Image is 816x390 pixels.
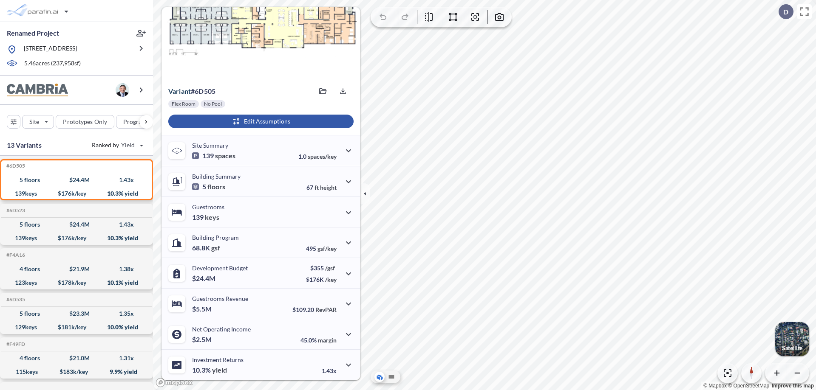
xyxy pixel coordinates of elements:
[192,142,228,149] p: Site Summary
[325,264,335,272] span: /gsf
[300,337,337,344] p: 45.0%
[782,345,802,351] p: Satellite
[116,83,129,97] img: user logo
[192,325,251,333] p: Net Operating Income
[318,337,337,344] span: margin
[5,252,25,258] h5: Click to copy the code
[192,173,241,180] p: Building Summary
[123,118,147,126] p: Program
[308,153,337,160] span: spaces/key
[322,367,337,374] p: 1.43x
[192,264,248,272] p: Development Budget
[156,378,193,387] a: Mapbox homepage
[192,356,244,363] p: Investment Returns
[211,244,220,252] span: gsf
[5,208,25,213] h5: Click to copy the code
[207,182,225,191] span: floors
[315,306,337,313] span: RevPAR
[306,184,337,191] p: 67
[192,366,227,374] p: 10.3%
[192,152,235,160] p: 139
[212,366,227,374] span: yield
[783,8,788,16] p: D
[306,276,337,283] p: $176K
[24,44,77,55] p: [STREET_ADDRESS]
[192,203,224,210] p: Guestrooms
[325,276,337,283] span: /key
[5,297,25,303] h5: Click to copy the code
[168,87,191,95] span: Variant
[192,213,219,222] p: 139
[24,59,81,68] p: 5.46 acres ( 237,958 sf)
[386,372,397,382] button: Site Plan
[192,335,213,344] p: $2.5M
[63,118,107,126] p: Prototypes Only
[7,28,59,38] p: Renamed Project
[306,264,337,272] p: $355
[703,383,727,389] a: Mapbox
[116,115,162,129] button: Program
[298,153,337,160] p: 1.0
[374,372,385,382] button: Aerial View
[7,140,42,150] p: 13 Variants
[5,163,25,169] h5: Click to copy the code
[314,184,319,191] span: ft
[192,182,225,191] p: 5
[728,383,769,389] a: OpenStreetMap
[317,245,337,252] span: gsf/key
[292,306,337,313] p: $109.20
[29,118,39,126] p: Site
[172,101,195,107] p: Flex Room
[168,115,354,128] button: Edit Assumptions
[168,87,215,95] p: # 6d505
[85,138,149,152] button: Ranked by Yield
[22,115,54,129] button: Site
[192,295,248,302] p: Guestrooms Revenue
[192,305,213,313] p: $5.5M
[56,115,114,129] button: Prototypes Only
[320,184,337,191] span: height
[192,244,220,252] p: 68.8K
[306,245,337,252] p: 495
[5,341,25,347] h5: Click to copy the code
[204,101,222,107] p: No Pool
[7,84,68,97] img: BrandImage
[121,141,135,149] span: Yield
[215,152,235,160] span: spaces
[775,322,809,356] img: Switcher Image
[192,234,239,241] p: Building Program
[205,213,219,222] span: keys
[772,383,814,389] a: Improve this map
[775,322,809,356] button: Switcher ImageSatellite
[192,274,217,283] p: $24.4M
